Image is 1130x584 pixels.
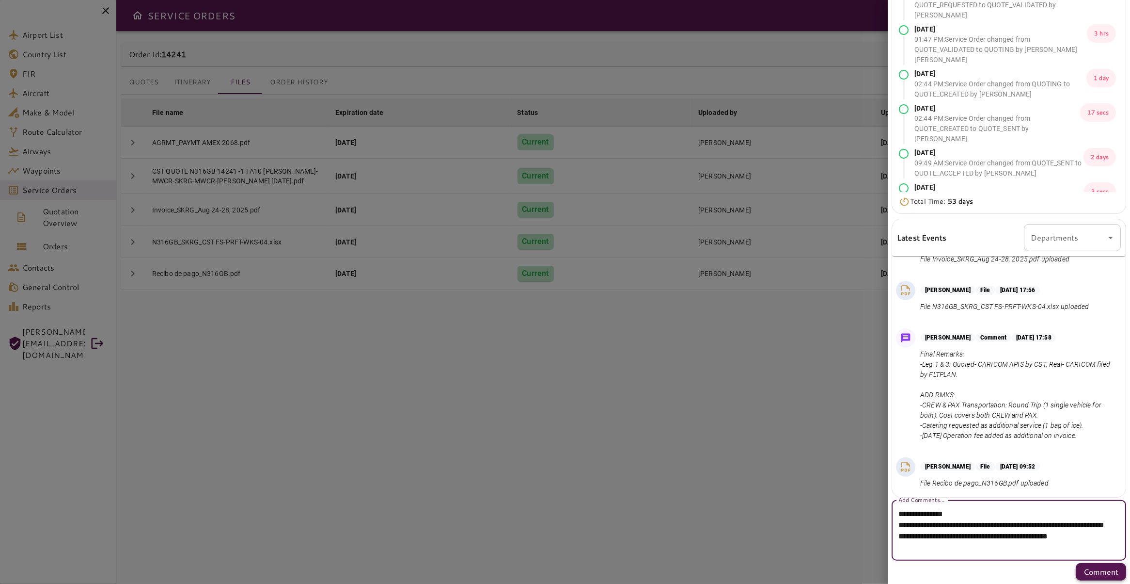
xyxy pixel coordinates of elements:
label: Add Comments... [898,496,944,504]
p: [DATE] [914,182,1084,193]
p: Comment [975,333,1011,342]
p: [PERSON_NAME] [920,462,975,471]
p: 02:44 PM : Service Order changed from QUOTE_CREATED to QUOTE_SENT by [PERSON_NAME] [914,114,1080,144]
p: 1 day [1086,69,1116,87]
p: [DATE] 17:56 [995,286,1040,294]
img: Message Icon [899,331,912,345]
p: File Recibo de pago_N316GB.pdf uploaded [920,478,1049,488]
p: File [975,462,995,471]
p: Total Time: [910,196,973,207]
p: File Invoice_SKRG_Aug 24-28, 2025.pdf uploaded [920,254,1069,264]
p: [DATE] 17:58 [1011,333,1056,342]
p: File N316GB_SKRG_CST FS-PRFT-WKS-04.xlsx uploaded [920,302,1089,312]
b: 53 days [948,196,973,206]
img: PDF File [898,460,913,474]
p: [PERSON_NAME] [920,286,975,294]
button: Open [1104,231,1117,244]
h6: Latest Events [897,231,946,244]
p: [DATE] 09:52 [995,462,1040,471]
p: 02:44 PM : Service Order changed from QUOTING to QUOTE_CREATED by [PERSON_NAME] [914,79,1086,99]
p: 09:49 AM : Service Order changed from QUOTE_SENT to QUOTE_ACCEPTED by [PERSON_NAME] [914,158,1083,178]
p: Comment [1083,566,1118,578]
p: Final Remarks: -Leg 1 & 3: Quoted- CARICOM APIS by CST, Real- CARICOM filed by FLTPLAN. ADD RMKS:... [920,349,1117,441]
img: Timer Icon [899,197,910,207]
p: [PERSON_NAME] [920,333,975,342]
p: [DATE] [914,103,1080,114]
p: 3 hrs [1087,24,1116,43]
p: 17 secs [1080,103,1116,122]
img: PDF File [898,283,913,298]
p: [DATE] [914,24,1087,34]
button: Comment [1076,563,1126,581]
p: [DATE] [914,69,1086,79]
p: [DATE] [914,148,1083,158]
p: 2 days [1083,148,1116,166]
p: 3 secs [1084,182,1116,201]
p: 01:47 PM : Service Order changed from QUOTE_VALIDATED to QUOTING by [PERSON_NAME] [PERSON_NAME] [914,34,1087,65]
p: File [975,286,995,294]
